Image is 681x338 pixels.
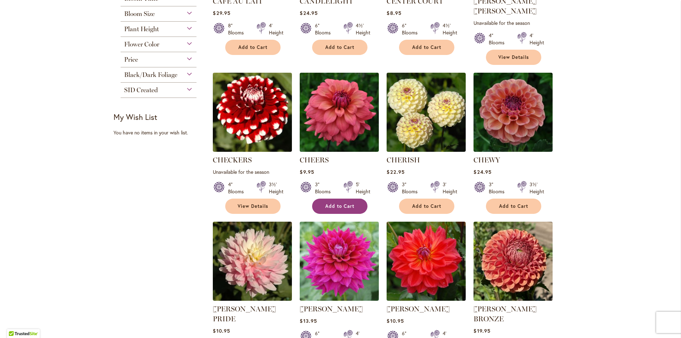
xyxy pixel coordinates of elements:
[387,73,466,152] img: CHERISH
[399,199,454,214] button: Add to Cart
[530,32,544,46] div: 4' Height
[225,40,281,55] button: Add to Cart
[412,203,441,209] span: Add to Cart
[124,10,155,18] span: Bloom Size
[387,317,404,324] span: $10.95
[228,181,248,195] div: 4" Blooms
[387,295,466,302] a: COOPER BLAINE
[300,305,363,313] a: [PERSON_NAME]
[300,156,329,164] a: CHEERS
[228,22,248,36] div: 8" Blooms
[387,156,420,164] a: CHERISH
[225,199,281,214] a: View Details
[356,22,370,36] div: 4½' Height
[315,181,335,195] div: 3" Blooms
[269,22,283,36] div: 4' Height
[124,86,158,94] span: SID Created
[402,22,422,36] div: 6" Blooms
[5,313,25,333] iframe: Launch Accessibility Center
[443,181,457,195] div: 3' Height
[474,305,537,323] a: [PERSON_NAME] BRONZE
[269,181,283,195] div: 3½' Height
[387,146,466,153] a: CHERISH
[474,295,553,302] a: CORNEL BRONZE
[474,20,553,26] p: Unavailable for the season
[213,305,276,323] a: [PERSON_NAME] PRIDE
[300,222,379,301] img: CHLOE JANAE
[124,25,159,33] span: Plant Height
[300,10,317,16] span: $24.95
[402,181,422,195] div: 3" Blooms
[498,54,529,60] span: View Details
[300,168,314,175] span: $9.95
[399,40,454,55] button: Add to Cart
[486,199,541,214] button: Add to Cart
[213,327,230,334] span: $10.95
[312,40,367,55] button: Add to Cart
[489,181,509,195] div: 3" Blooms
[387,168,404,175] span: $22.95
[300,73,379,152] img: CHEERS
[213,73,292,152] img: CHECKERS
[213,168,292,175] p: Unavailable for the season
[387,305,450,313] a: [PERSON_NAME]
[474,146,553,153] a: CHEWY
[124,71,177,79] span: Black/Dark Foliage
[213,146,292,153] a: CHECKERS
[213,295,292,302] a: CHILSON'S PRIDE
[325,44,354,50] span: Add to Cart
[315,22,335,36] div: 6" Blooms
[213,156,252,164] a: CHECKERS
[124,56,138,63] span: Price
[356,181,370,195] div: 5' Height
[474,168,491,175] span: $24.95
[412,44,441,50] span: Add to Cart
[113,112,157,122] strong: My Wish List
[489,32,509,46] div: 4" Blooms
[387,222,466,301] img: COOPER BLAINE
[213,10,230,16] span: $29.95
[474,156,500,164] a: CHEWY
[300,317,317,324] span: $13.95
[530,181,544,195] div: 3½' Height
[300,146,379,153] a: CHEERS
[443,22,457,36] div: 4½' Height
[474,327,490,334] span: $19.95
[300,295,379,302] a: CHLOE JANAE
[387,10,401,16] span: $8.95
[238,44,267,50] span: Add to Cart
[499,203,528,209] span: Add to Cart
[325,203,354,209] span: Add to Cart
[312,199,367,214] button: Add to Cart
[238,203,268,209] span: View Details
[213,222,292,301] img: CHILSON'S PRIDE
[474,222,553,301] img: CORNEL BRONZE
[474,73,553,152] img: CHEWY
[113,129,208,136] div: You have no items in your wish list.
[124,40,159,48] span: Flower Color
[486,50,541,65] a: View Details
